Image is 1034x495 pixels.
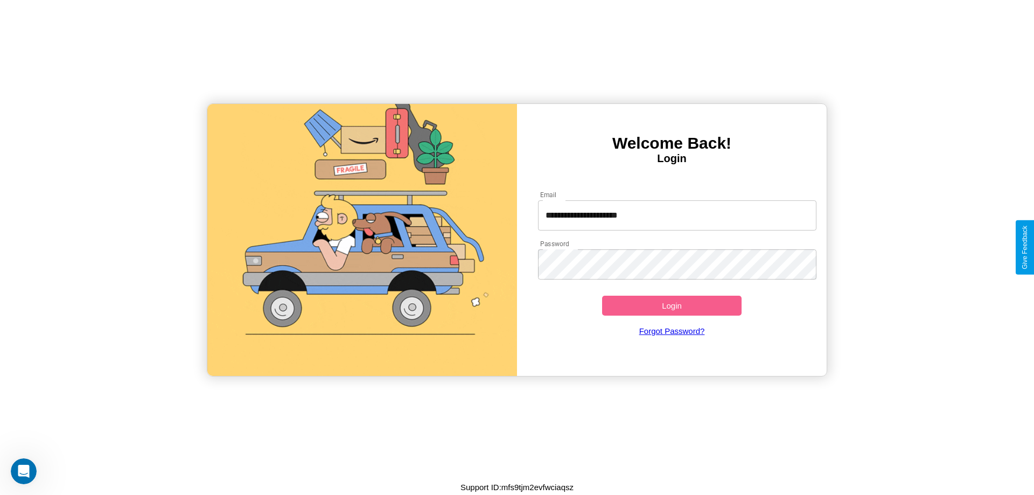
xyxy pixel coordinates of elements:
h3: Welcome Back! [517,134,827,152]
button: Login [602,296,742,316]
h4: Login [517,152,827,165]
label: Email [540,190,557,199]
img: gif [207,104,517,376]
label: Password [540,239,569,248]
iframe: Intercom live chat [11,458,37,484]
p: Support ID: mfs9tjm2evfwciaqsz [460,480,574,494]
div: Give Feedback [1021,226,1029,269]
a: Forgot Password? [533,316,812,346]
